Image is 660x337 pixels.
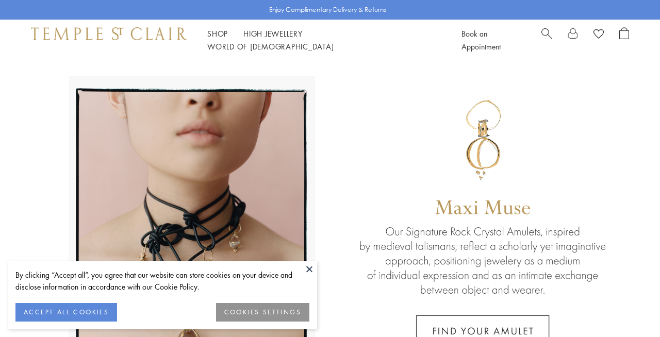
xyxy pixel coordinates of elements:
a: High JewelleryHigh Jewellery [243,28,303,39]
a: ShopShop [207,28,228,39]
a: Book an Appointment [461,28,501,52]
iframe: Gorgias live chat messenger [608,289,650,327]
a: View Wishlist [593,27,604,43]
nav: Main navigation [207,27,438,53]
a: Search [541,27,552,53]
img: Temple St. Clair [31,27,187,40]
a: World of [DEMOGRAPHIC_DATA]World of [DEMOGRAPHIC_DATA] [207,41,334,52]
div: By clicking “Accept all”, you agree that our website can store cookies on your device and disclos... [15,269,309,293]
a: Open Shopping Bag [619,27,629,53]
p: Enjoy Complimentary Delivery & Returns [269,5,386,15]
button: COOKIES SETTINGS [216,303,309,322]
button: ACCEPT ALL COOKIES [15,303,117,322]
